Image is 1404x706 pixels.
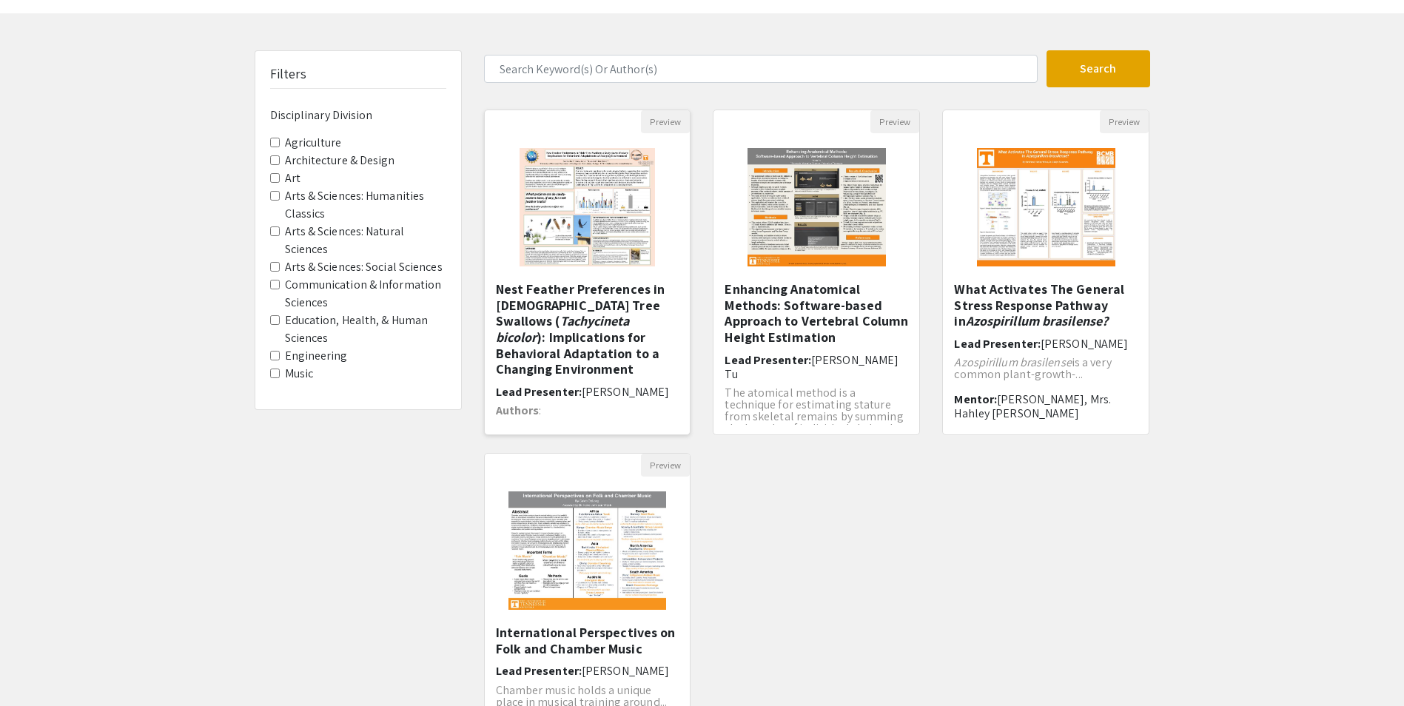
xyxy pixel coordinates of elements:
h6: Lead Presenter: [725,353,908,381]
img: <p><strong style="color: rgb(0, 0, 0);">Nest Feather Preferences in Male Tree Swallows (<em>Tachy... [505,133,670,281]
label: Engineering [285,347,348,365]
button: Preview [641,110,690,133]
h5: Enhancing Anatomical Methods: Software-based Approach to Vertebral Column Height Estimation [725,281,908,345]
h5: International Perspectives on Folk and Chamber Music [496,625,679,656]
span: [PERSON_NAME], Mrs. Hahley [PERSON_NAME] [954,391,1111,421]
label: Music [285,365,314,383]
h5: What Activates The General Stress Response Pathway in [954,281,1138,329]
label: Art [285,169,300,187]
div: Open Presentation <p><strong style="color: rgb(0, 0, 0);">Nest Feather Preferences in Male Tree S... [484,110,691,435]
span: [PERSON_NAME] [582,663,669,679]
label: Arts & Sciences: Humanities Classics [285,187,446,223]
img: <p>What Activates The General Stress Response Pathway in <em>Azospirillum brasilense?</em></p> [962,133,1130,281]
h6: Lead Presenter: [496,664,679,678]
h6: Lead Presenter: [954,337,1138,351]
img: <p>International Perspectives on Folk and Chamber Music</p> [494,477,681,625]
button: Preview [870,110,919,133]
div: Open Presentation <p>Enhancing Anatomical Methods: Software-based Approach to Vertebral Column He... [713,110,920,435]
button: Preview [1100,110,1149,133]
div: <... [496,405,679,440]
p: : [496,405,679,417]
em: Azospirillum brasilense [954,354,1071,370]
button: Preview [641,454,690,477]
h5: Nest Feather Preferences in [DEMOGRAPHIC_DATA] Tree Swallows ( ): Implications for Behavioral Ada... [496,281,679,377]
iframe: Chat [11,639,63,695]
label: Agriculture [285,134,342,152]
label: Arts & Sciences: Social Sciences [285,258,443,276]
strong: Authors [496,403,540,418]
em: Tachycineta bicolor [496,312,630,346]
p: The atomical method is a technique for estimating stature from skeletal remains by summing the le... [725,387,908,434]
span: [PERSON_NAME] [1041,336,1128,352]
span: [PERSON_NAME] [582,384,669,400]
h5: Filters [270,66,307,82]
h6: Disciplinary Division [270,108,446,122]
label: Communication & Information Sciences [285,276,446,312]
input: Search Keyword(s) Or Author(s) [484,55,1038,83]
img: <p>Enhancing Anatomical Methods: Software-based Approach to Vertebral Column Height Estimation</p> [733,133,901,281]
em: Azospirillum brasilense? [966,312,1108,329]
label: Architecture & Design [285,152,395,169]
span: Mentor: [954,391,997,407]
button: Search [1047,50,1150,87]
label: Education, Health, & Human Sciences [285,312,446,347]
span: [PERSON_NAME] Tu [725,352,899,382]
div: Open Presentation <p>What Activates The General Stress Response Pathway in <em>Azospirillum brasi... [942,110,1149,435]
label: Arts & Sciences: Natural Sciences [285,223,446,258]
h6: Lead Presenter: [496,385,679,399]
span: is a very common plant-growth-... [954,354,1111,382]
